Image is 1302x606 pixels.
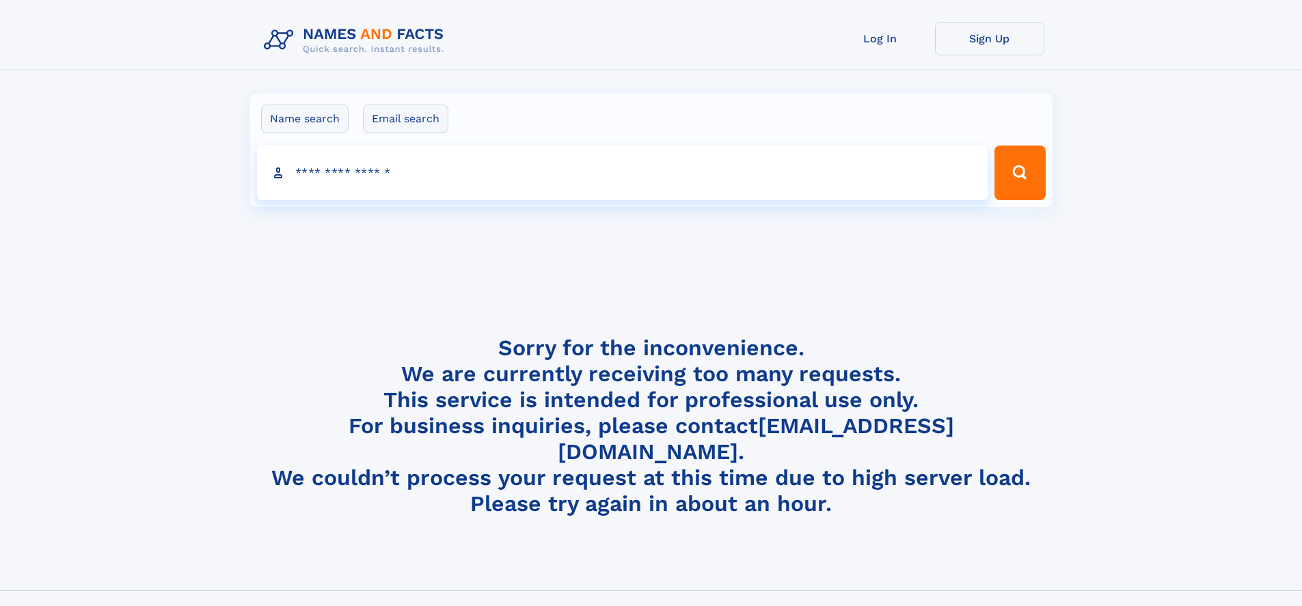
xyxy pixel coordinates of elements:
[261,105,349,133] label: Name search
[994,146,1045,200] button: Search Button
[935,22,1044,55] a: Sign Up
[258,22,455,59] img: Logo Names and Facts
[258,335,1044,517] h4: Sorry for the inconvenience. We are currently receiving too many requests. This service is intend...
[363,105,448,133] label: Email search
[826,22,935,55] a: Log In
[257,146,989,200] input: search input
[558,413,954,465] a: [EMAIL_ADDRESS][DOMAIN_NAME]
